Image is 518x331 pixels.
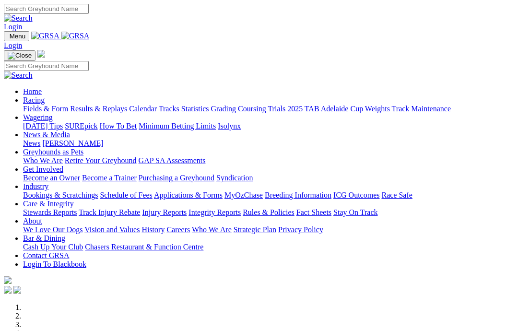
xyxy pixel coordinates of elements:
[243,208,294,216] a: Rules & Policies
[23,225,82,234] a: We Love Our Dogs
[218,122,241,130] a: Isolynx
[84,225,140,234] a: Vision and Values
[4,61,89,71] input: Search
[392,105,451,113] a: Track Maintenance
[181,105,209,113] a: Statistics
[4,41,22,49] a: Login
[23,105,514,113] div: Racing
[70,105,127,113] a: Results & Replays
[85,243,203,251] a: Chasers Restaurant & Function Centre
[333,191,379,199] a: ICG Outcomes
[23,208,77,216] a: Stewards Reports
[23,156,63,165] a: Who We Are
[23,225,514,234] div: About
[381,191,412,199] a: Race Safe
[23,105,68,113] a: Fields & Form
[188,208,241,216] a: Integrity Reports
[100,191,152,199] a: Schedule of Fees
[23,113,53,121] a: Wagering
[61,32,90,40] img: GRSA
[79,208,140,216] a: Track Injury Rebate
[23,260,86,268] a: Login To Blackbook
[4,14,33,23] img: Search
[23,122,514,130] div: Wagering
[23,139,514,148] div: News & Media
[234,225,276,234] a: Strategic Plan
[4,71,33,80] img: Search
[23,87,42,95] a: Home
[23,130,70,139] a: News & Media
[82,174,137,182] a: Become a Trainer
[65,156,137,165] a: Retire Your Greyhound
[100,122,137,130] a: How To Bet
[23,251,69,260] a: Contact GRSA
[159,105,179,113] a: Tracks
[142,208,187,216] a: Injury Reports
[23,191,514,200] div: Industry
[4,276,12,284] img: logo-grsa-white.png
[265,191,331,199] a: Breeding Information
[13,286,21,294] img: twitter.svg
[23,208,514,217] div: Care & Integrity
[42,139,103,147] a: [PERSON_NAME]
[10,33,25,40] span: Menu
[296,208,331,216] a: Fact Sheets
[23,191,98,199] a: Bookings & Scratchings
[4,4,89,14] input: Search
[238,105,266,113] a: Coursing
[23,243,83,251] a: Cash Up Your Club
[4,286,12,294] img: facebook.svg
[23,148,83,156] a: Greyhounds as Pets
[23,174,514,182] div: Get Involved
[23,156,514,165] div: Greyhounds as Pets
[154,191,223,199] a: Applications & Forms
[8,52,32,59] img: Close
[37,50,45,58] img: logo-grsa-white.png
[4,50,35,61] button: Toggle navigation
[23,174,80,182] a: Become an Owner
[23,243,514,251] div: Bar & Dining
[141,225,165,234] a: History
[23,182,48,190] a: Industry
[31,32,59,40] img: GRSA
[139,174,214,182] a: Purchasing a Greyhound
[278,225,323,234] a: Privacy Policy
[23,217,42,225] a: About
[23,139,40,147] a: News
[23,234,65,242] a: Bar & Dining
[216,174,253,182] a: Syndication
[139,122,216,130] a: Minimum Betting Limits
[23,200,74,208] a: Care & Integrity
[23,96,45,104] a: Racing
[192,225,232,234] a: Who We Are
[4,31,29,41] button: Toggle navigation
[268,105,285,113] a: Trials
[211,105,236,113] a: Grading
[287,105,363,113] a: 2025 TAB Adelaide Cup
[166,225,190,234] a: Careers
[23,122,63,130] a: [DATE] Tips
[333,208,377,216] a: Stay On Track
[139,156,206,165] a: GAP SA Assessments
[65,122,97,130] a: SUREpick
[129,105,157,113] a: Calendar
[365,105,390,113] a: Weights
[224,191,263,199] a: MyOzChase
[4,23,22,31] a: Login
[23,165,63,173] a: Get Involved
